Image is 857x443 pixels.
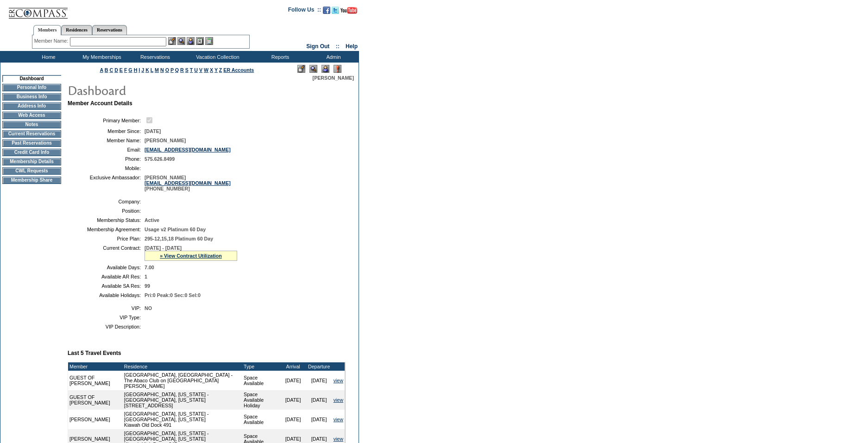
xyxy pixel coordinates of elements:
td: [DATE] [306,371,332,390]
td: Current Contract: [71,245,141,261]
span: [PERSON_NAME] [313,75,354,81]
b: Member Account Details [68,100,132,107]
img: View Mode [309,65,317,73]
a: S [185,67,189,73]
td: Past Reservations [2,139,61,147]
td: Primary Member: [71,116,141,125]
span: NO [145,305,152,311]
td: Current Reservations [2,130,61,138]
a: P [170,67,174,73]
a: I [139,67,140,73]
b: Last 5 Travel Events [68,350,121,356]
td: [PERSON_NAME] [68,410,123,429]
a: R [180,67,184,73]
span: 1 [145,274,147,279]
td: [DATE] [306,390,332,410]
td: Arrival [280,362,306,371]
td: Personal Info [2,84,61,91]
td: Available SA Res: [71,283,141,289]
a: Reservations [92,25,127,35]
a: view [334,436,343,442]
td: [DATE] [280,371,306,390]
td: Position: [71,208,141,214]
a: C [109,67,113,73]
td: Space Available [242,371,280,390]
td: Price Plan: [71,236,141,241]
a: ER Accounts [223,67,254,73]
td: Business Info [2,93,61,101]
td: Type [242,362,280,371]
span: [DATE] - [DATE] [145,245,182,251]
td: Available AR Res: [71,274,141,279]
td: Company: [71,199,141,204]
img: Become our fan on Facebook [323,6,330,14]
a: [EMAIL_ADDRESS][DOMAIN_NAME] [145,147,231,152]
td: Reports [252,51,306,63]
span: [PERSON_NAME] [PHONE_NUMBER] [145,175,231,191]
td: Email: [71,147,141,152]
a: Members [33,25,62,35]
a: Help [346,43,358,50]
td: [DATE] [280,390,306,410]
td: [DATE] [280,410,306,429]
td: Residence [123,362,242,371]
td: Phone: [71,156,141,162]
td: Member [68,362,123,371]
img: b_calculator.gif [205,37,213,45]
a: view [334,397,343,403]
td: Dashboard [2,75,61,82]
span: 295-12,15,18 Platinum 60 Day [145,236,213,241]
div: Member Name: [34,37,70,45]
td: [DATE] [306,410,332,429]
span: Pri:0 Peak:0 Sec:0 Sel:0 [145,292,201,298]
a: W [204,67,208,73]
td: VIP Description: [71,324,141,329]
td: Membership Status: [71,217,141,223]
span: [DATE] [145,128,161,134]
td: Admin [306,51,359,63]
img: Reservations [196,37,204,45]
td: [GEOGRAPHIC_DATA], [GEOGRAPHIC_DATA] - The Abaco Club on [GEOGRAPHIC_DATA] [PERSON_NAME] [123,371,242,390]
td: Reservations [127,51,181,63]
a: N [160,67,164,73]
span: [PERSON_NAME] [145,138,186,143]
td: Available Days: [71,265,141,270]
img: pgTtlDashboard.gif [67,81,252,99]
a: X [210,67,213,73]
img: Subscribe to our YouTube Channel [340,7,357,14]
a: U [194,67,198,73]
a: Y [214,67,218,73]
td: GUEST OF [PERSON_NAME] [68,371,123,390]
td: Address Info [2,102,61,110]
td: Available Holidays: [71,292,141,298]
a: K [145,67,149,73]
a: » View Contract Utilization [160,253,222,259]
td: Exclusive Ambassador: [71,175,141,191]
td: Member Name: [71,138,141,143]
td: Web Access [2,112,61,119]
a: O [165,67,169,73]
td: Home [21,51,74,63]
td: Vacation Collection [181,51,252,63]
td: GUEST OF [PERSON_NAME] [68,390,123,410]
a: T [190,67,193,73]
td: Mobile: [71,165,141,171]
td: Follow Us :: [288,6,321,17]
td: Member Since: [71,128,141,134]
a: A [100,67,103,73]
td: VIP Type: [71,315,141,320]
td: Space Available Holiday [242,390,280,410]
span: Usage v2 Platinum 60 Day [145,227,206,232]
td: Departure [306,362,332,371]
a: L [151,67,153,73]
a: D [114,67,118,73]
td: Credit Card Info [2,149,61,156]
img: Impersonate [321,65,329,73]
a: J [141,67,144,73]
a: B [105,67,108,73]
td: Space Available [242,410,280,429]
a: H [134,67,138,73]
td: [GEOGRAPHIC_DATA], [US_STATE] - [GEOGRAPHIC_DATA], [US_STATE] [STREET_ADDRESS] [123,390,242,410]
a: M [155,67,159,73]
a: view [334,417,343,422]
